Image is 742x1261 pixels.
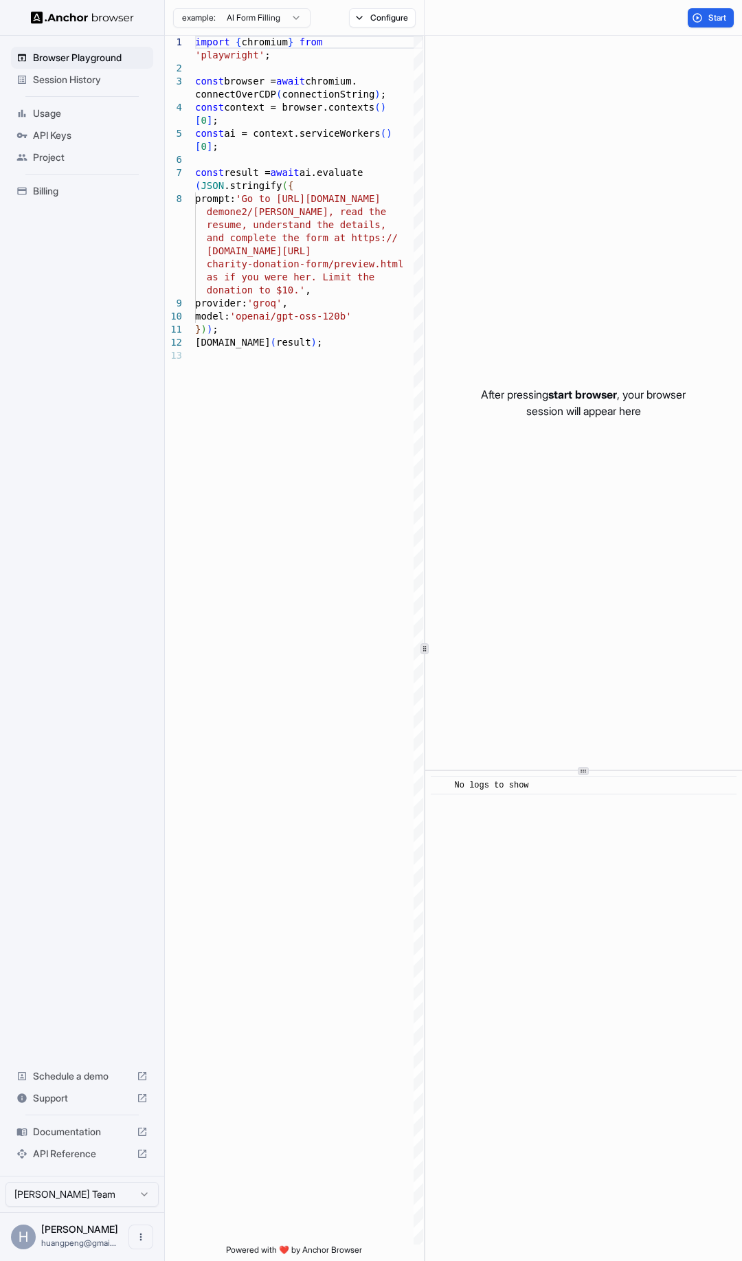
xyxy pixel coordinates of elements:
span: 'playwright' [195,49,265,60]
span: , [282,298,287,309]
span: const [195,128,224,139]
span: ) [374,89,380,100]
span: Support [33,1091,131,1105]
span: 'Go to [URL][DOMAIN_NAME] [236,193,381,204]
span: Project [33,150,148,164]
div: 4 [165,101,182,114]
span: await [276,76,305,87]
button: Start [688,8,734,27]
span: prompt: [195,193,236,204]
div: Documentation [11,1121,153,1143]
span: API Keys [33,129,148,142]
span: Browser Playground [33,51,148,65]
span: donation to $10.' [207,284,305,295]
span: ; [381,89,386,100]
span: ) [386,128,392,139]
div: Usage [11,102,153,124]
span: Billing [33,184,148,198]
span: ) [207,324,212,335]
span: result = [224,167,270,178]
span: ; [317,337,322,348]
button: Configure [349,8,416,27]
span: browser = [224,76,276,87]
span: ) [381,102,386,113]
div: Browser Playground [11,47,153,69]
span: chromium. [305,76,357,87]
span: ai.evaluate [300,167,363,178]
span: } [195,324,201,335]
span: const [195,76,224,87]
div: 13 [165,349,182,362]
div: API Keys [11,124,153,146]
span: Huang Peng [41,1223,118,1235]
div: 12 [165,336,182,349]
span: provider: [195,298,247,309]
span: chromium [241,36,287,47]
img: Anchor Logo [31,11,134,24]
span: ] [207,141,212,152]
span: 0 [201,141,206,152]
span: Start [708,12,728,23]
span: await [271,167,300,178]
span: ( [381,128,386,139]
span: import [195,36,230,47]
span: ( [271,337,276,348]
span: Powered with ❤️ by Anchor Browser [226,1245,362,1261]
span: ) [201,324,206,335]
span: and complete the form at https:// [207,232,398,243]
div: 5 [165,127,182,140]
span: charity-donation-form/preview.html [207,258,404,269]
div: Support [11,1087,153,1109]
span: resume, understand the details, [207,219,386,230]
span: context = browser.contexts [224,102,374,113]
div: 7 [165,166,182,179]
span: [DOMAIN_NAME][URL] [207,245,311,256]
span: , [305,284,311,295]
span: const [195,102,224,113]
span: [ [195,115,201,126]
span: ] [207,115,212,126]
div: 1 [165,36,182,49]
span: ( [195,180,201,191]
span: demone2/[PERSON_NAME], read the [207,206,386,217]
span: Session History [33,73,148,87]
span: model: [195,311,230,322]
span: 0 [201,115,206,126]
span: 'openai/gpt-oss-120b' [230,311,352,322]
span: .stringify [224,180,282,191]
p: After pressing , your browser session will appear here [481,386,686,419]
span: connectOverCDP [195,89,276,100]
button: Open menu [128,1225,153,1249]
span: const [195,167,224,178]
div: Billing [11,180,153,202]
span: connectionString [282,89,374,100]
div: Session History [11,69,153,91]
div: 6 [165,153,182,166]
span: [DOMAIN_NAME] [195,337,271,348]
span: ai = context.serviceWorkers [224,128,381,139]
span: example: [182,12,216,23]
span: No logs to show [455,781,529,790]
span: ; [265,49,270,60]
div: Project [11,146,153,168]
span: start browser [548,388,617,401]
span: Documentation [33,1125,131,1139]
span: ; [212,141,218,152]
span: { [236,36,241,47]
span: ( [374,102,380,113]
div: Schedule a demo [11,1065,153,1087]
span: 'groq' [247,298,282,309]
span: huangpeng@gmail.com [41,1238,116,1248]
span: [ [195,141,201,152]
span: API Reference [33,1147,131,1161]
span: Schedule a demo [33,1069,131,1083]
span: as if you were her. Limit the [207,271,374,282]
span: from [300,36,323,47]
span: ) [311,337,317,348]
div: 11 [165,323,182,336]
span: { [288,180,293,191]
span: result [276,337,311,348]
div: API Reference [11,1143,153,1165]
span: ; [212,115,218,126]
span: ( [282,180,287,191]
